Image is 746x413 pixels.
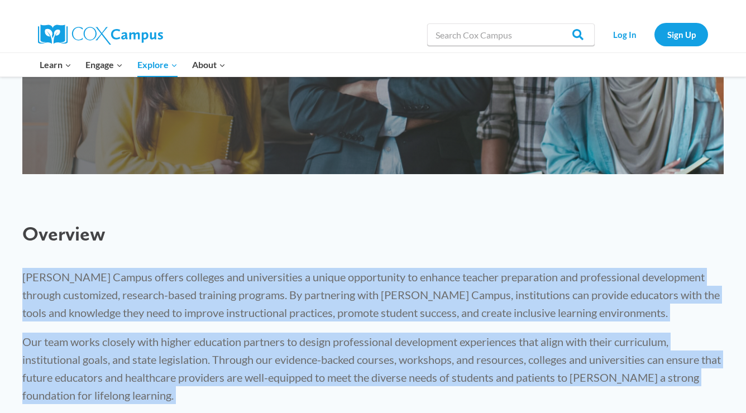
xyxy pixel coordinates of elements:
[22,333,724,404] p: Our team works closely with higher education partners to design professional development experien...
[22,268,724,321] p: [PERSON_NAME] Campus offers colleges and universities a unique opportunity to enhance teacher pre...
[22,222,106,246] span: Overview
[185,53,233,76] button: Child menu of About
[32,53,79,76] button: Child menu of Learn
[79,53,131,76] button: Child menu of Engage
[600,23,649,46] a: Log In
[654,23,708,46] a: Sign Up
[32,53,232,76] nav: Primary Navigation
[130,53,185,76] button: Child menu of Explore
[38,25,163,45] img: Cox Campus
[427,23,595,46] input: Search Cox Campus
[600,23,708,46] nav: Secondary Navigation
